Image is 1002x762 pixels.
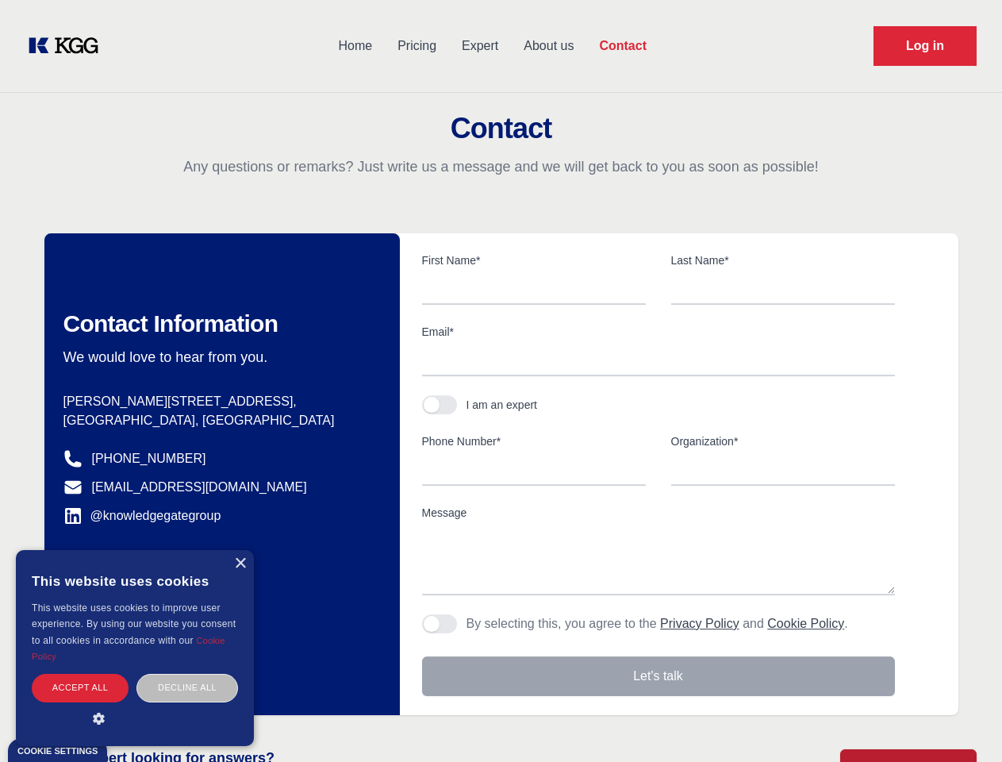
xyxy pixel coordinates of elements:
[63,348,374,367] p: We would love to hear from you.
[63,392,374,411] p: [PERSON_NAME][STREET_ADDRESS],
[63,411,374,430] p: [GEOGRAPHIC_DATA], [GEOGRAPHIC_DATA]
[873,26,977,66] a: Request Demo
[385,25,449,67] a: Pricing
[136,674,238,702] div: Decline all
[234,558,246,570] div: Close
[92,478,307,497] a: [EMAIL_ADDRESS][DOMAIN_NAME]
[19,157,983,176] p: Any questions or remarks? Just write us a message and we will get back to you as soon as possible!
[449,25,511,67] a: Expert
[32,562,238,600] div: This website uses cookies
[422,656,895,696] button: Let's talk
[466,614,848,633] p: By selecting this, you agree to the and .
[32,602,236,646] span: This website uses cookies to improve user experience. By using our website you consent to all coo...
[19,113,983,144] h2: Contact
[422,433,646,449] label: Phone Number*
[422,252,646,268] label: First Name*
[586,25,659,67] a: Contact
[17,747,98,756] div: Cookie settings
[923,686,1002,762] iframe: Chat Widget
[671,252,895,268] label: Last Name*
[63,506,221,525] a: @knowledgegategroup
[32,674,129,702] div: Accept all
[511,25,586,67] a: About us
[63,310,374,338] h2: Contact Information
[671,433,895,449] label: Organization*
[422,324,895,340] label: Email*
[92,449,206,468] a: [PHONE_NUMBER]
[32,636,225,661] a: Cookie Policy
[660,617,739,630] a: Privacy Policy
[422,505,895,521] label: Message
[767,617,844,630] a: Cookie Policy
[325,25,385,67] a: Home
[25,33,111,59] a: KOL Knowledge Platform: Talk to Key External Experts (KEE)
[466,397,538,413] div: I am an expert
